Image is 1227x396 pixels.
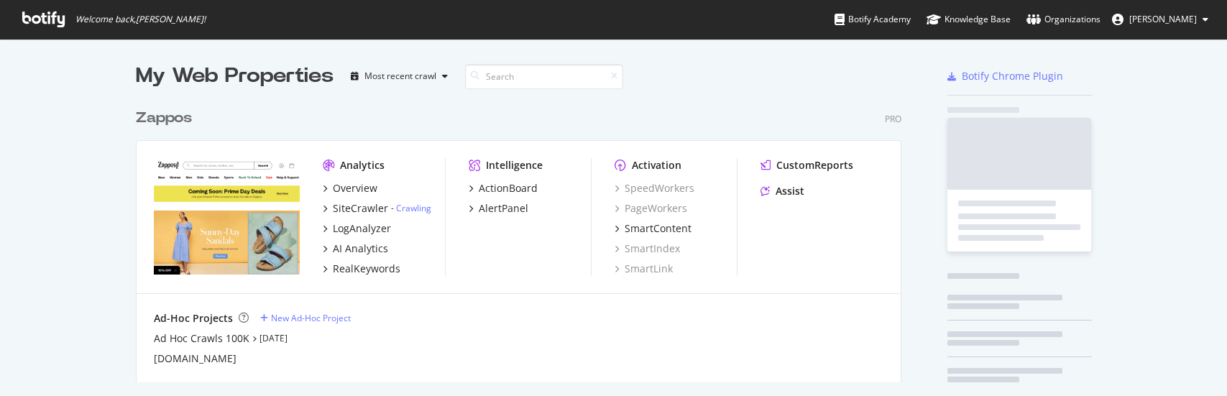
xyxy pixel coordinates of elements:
div: LogAnalyzer [333,221,391,236]
a: CustomReports [760,158,853,172]
div: Overview [333,181,377,195]
a: ActionBoard [469,181,538,195]
a: RealKeywords [323,262,400,276]
div: Assist [776,184,804,198]
div: Botify Chrome Plugin [962,69,1063,83]
div: Zappos [136,108,192,129]
span: Welcome back, [PERSON_NAME] ! [75,14,206,25]
a: SmartIndex [615,241,680,256]
div: Pro [885,113,901,125]
button: Most recent crawl [345,65,454,88]
div: My Web Properties [136,62,334,91]
a: Overview [323,181,377,195]
div: AlertPanel [479,201,528,216]
div: AI Analytics [333,241,388,256]
span: Robert Avila [1129,13,1197,25]
div: - [391,202,431,214]
div: Botify Academy [835,12,911,27]
a: AI Analytics [323,241,388,256]
div: Analytics [340,158,385,172]
input: Search [465,64,623,89]
a: SmartLink [615,262,673,276]
a: Botify Chrome Plugin [947,69,1063,83]
div: SiteCrawler [333,201,388,216]
button: [PERSON_NAME] [1100,8,1220,31]
div: Organizations [1026,12,1100,27]
div: Intelligence [486,158,543,172]
a: SiteCrawler- Crawling [323,201,431,216]
a: Crawling [396,202,431,214]
div: SmartContent [625,221,691,236]
div: New Ad-Hoc Project [271,312,351,324]
div: grid [136,91,913,382]
a: Assist [760,184,804,198]
div: Most recent crawl [364,72,436,80]
a: SpeedWorkers [615,181,694,195]
div: RealKeywords [333,262,400,276]
a: LogAnalyzer [323,221,391,236]
div: CustomReports [776,158,853,172]
a: Zappos [136,108,198,129]
div: Ad-Hoc Projects [154,311,233,326]
a: SmartContent [615,221,691,236]
a: [DATE] [259,332,288,344]
div: Knowledge Base [927,12,1011,27]
div: ActionBoard [479,181,538,195]
a: New Ad-Hoc Project [260,312,351,324]
img: zappos.com [154,158,300,275]
a: AlertPanel [469,201,528,216]
div: Activation [632,158,681,172]
a: PageWorkers [615,201,687,216]
a: [DOMAIN_NAME] [154,351,236,366]
a: Ad Hoc Crawls 100K [154,331,249,346]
